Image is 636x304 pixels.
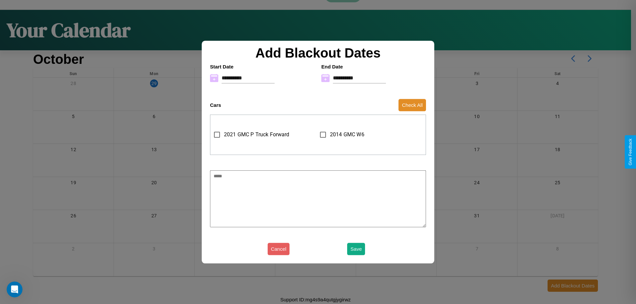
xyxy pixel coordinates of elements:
h4: Cars [210,102,221,108]
div: Give Feedback [628,139,633,165]
h2: Add Blackout Dates [207,46,429,61]
h4: Start Date [210,64,315,69]
iframe: Intercom live chat [7,282,23,297]
button: Check All [398,99,426,111]
button: Cancel [268,243,290,255]
span: 2021 GMC P Truck Forward [224,131,290,139]
button: Save [347,243,365,255]
span: 2014 GMC W6 [330,131,364,139]
h4: End Date [321,64,426,69]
